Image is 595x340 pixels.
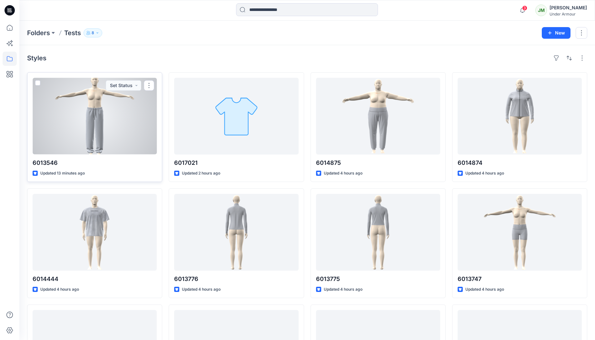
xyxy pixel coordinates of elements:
div: Under Armour [550,12,587,16]
p: Tests [64,28,81,37]
p: 6014875 [316,158,440,167]
p: 6014444 [33,275,157,284]
p: Updated 4 hours ago [40,286,79,293]
h4: Styles [27,54,46,62]
button: New [542,27,570,39]
div: [PERSON_NAME] [550,4,587,12]
p: 6017021 [174,158,298,167]
p: Updated 13 minutes ago [40,170,85,177]
p: 6014874 [458,158,582,167]
span: 3 [522,5,527,11]
a: Folders [27,28,50,37]
p: 6013776 [174,275,298,284]
a: 6014874 [458,78,582,155]
p: 6013747 [458,275,582,284]
p: 6013775 [316,275,440,284]
p: Updated 4 hours ago [182,286,221,293]
p: Updated 2 hours ago [182,170,220,177]
p: Updated 4 hours ago [465,286,504,293]
a: 6017021 [174,78,298,155]
a: 6014444 [33,194,157,271]
a: 6013747 [458,194,582,271]
div: JM [535,5,547,16]
a: 6013546 [33,78,157,155]
p: 8 [92,29,94,36]
a: 6013775 [316,194,440,271]
button: 8 [84,28,102,37]
a: 6013776 [174,194,298,271]
a: 6014875 [316,78,440,155]
p: Updated 4 hours ago [324,170,362,177]
p: Updated 4 hours ago [465,170,504,177]
p: Updated 4 hours ago [324,286,362,293]
p: 6013546 [33,158,157,167]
